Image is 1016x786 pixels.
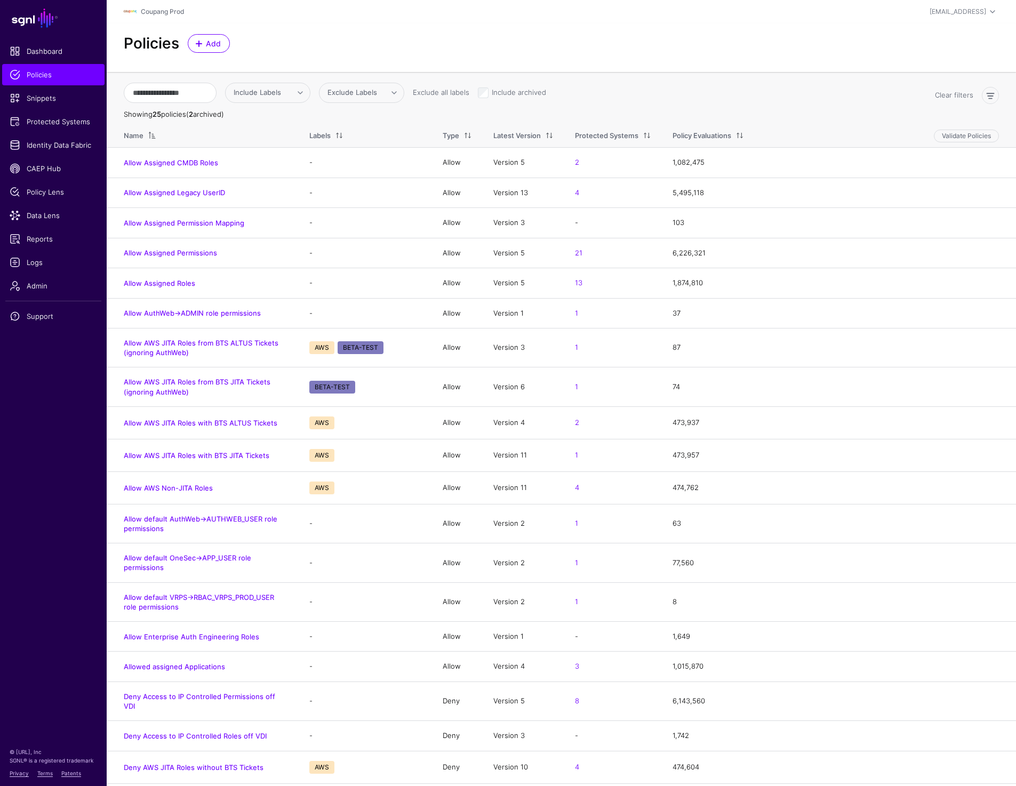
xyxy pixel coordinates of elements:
[483,439,564,471] td: Version 11
[483,328,564,367] td: Version 3
[662,238,1016,268] td: 6,226,321
[2,181,105,203] a: Policy Lens
[483,178,564,208] td: Version 13
[309,131,331,141] div: Labels
[10,46,97,57] span: Dashboard
[124,248,217,257] a: Allow Assigned Permissions
[483,652,564,682] td: Version 4
[10,280,97,291] span: Admin
[575,248,582,257] a: 21
[662,268,1016,299] td: 1,874,810
[299,178,432,208] td: -
[493,131,541,141] div: Latest Version
[10,93,97,103] span: Snippets
[2,275,105,296] a: Admin
[432,471,483,504] td: Allow
[10,210,97,221] span: Data Lens
[299,582,432,621] td: -
[432,652,483,682] td: Allow
[10,770,29,776] a: Privacy
[662,208,1016,238] td: 103
[432,621,483,652] td: Allow
[662,721,1016,751] td: 1,742
[575,188,579,197] a: 4
[61,770,81,776] a: Patents
[483,406,564,439] td: Version 4
[299,298,432,328] td: -
[10,163,97,174] span: CAEP Hub
[124,219,244,227] a: Allow Assigned Permission Mapping
[432,582,483,621] td: Allow
[2,111,105,132] a: Protected Systems
[141,7,184,15] a: Coupang Prod
[124,279,195,287] a: Allow Assigned Roles
[10,311,97,322] span: Support
[124,554,251,572] a: Allow default OneSec->APP_USER role permissions
[432,721,483,751] td: Deny
[124,593,274,611] a: Allow default VRPS->RBAC_VRPS_PROD_USER role permissions
[564,208,662,238] td: -
[575,158,579,166] a: 2
[10,756,97,765] p: SGNL® is a registered trademark
[299,543,432,582] td: -
[10,69,97,80] span: Policies
[124,662,225,671] a: Allowed assigned Applications
[2,228,105,250] a: Reports
[299,238,432,268] td: -
[124,763,263,772] a: Deny AWS JITA Roles without BTS Tickets
[443,131,459,141] div: Type
[483,471,564,504] td: Version 11
[327,88,377,97] span: Exclude Labels
[10,257,97,268] span: Logs
[432,328,483,367] td: Allow
[299,652,432,682] td: -
[124,158,218,167] a: Allow Assigned CMDB Roles
[124,309,261,317] a: Allow AuthWeb->ADMIN role permissions
[662,439,1016,471] td: 473,957
[483,504,564,543] td: Version 2
[2,205,105,226] a: Data Lens
[432,178,483,208] td: Allow
[2,64,105,85] a: Policies
[124,131,143,141] div: Name
[432,298,483,328] td: Allow
[662,582,1016,621] td: 8
[575,696,579,705] a: 8
[432,751,483,783] td: Deny
[575,483,579,492] a: 4
[124,692,275,710] a: Deny Access to IP Controlled Permissions off VDI
[662,406,1016,439] td: 473,937
[10,234,97,244] span: Reports
[299,721,432,751] td: -
[124,632,259,641] a: Allow Enterprise Auth Engineering Roles
[124,35,179,53] h2: Policies
[107,109,1016,120] th: Showing policies ( archived)
[564,621,662,652] td: -
[124,339,278,357] a: Allow AWS JITA Roles from BTS ALTUS Tickets (ignoring AuthWeb)
[124,484,213,492] a: Allow AWS Non-JITA Roles
[413,88,469,97] a: Exclude all labels
[124,419,277,427] a: Allow AWS JITA Roles with BTS ALTUS Tickets
[575,131,638,141] div: Protected Systems
[299,268,432,299] td: -
[432,208,483,238] td: Allow
[662,298,1016,328] td: 37
[205,38,222,49] span: Add
[309,761,334,774] span: AWS
[662,367,1016,406] td: 74
[299,621,432,652] td: -
[483,148,564,178] td: Version 5
[2,158,105,179] a: CAEP Hub
[483,721,564,751] td: Version 3
[6,6,100,30] a: SGNL
[564,721,662,751] td: -
[309,449,334,462] span: AWS
[575,451,578,459] a: 1
[432,406,483,439] td: Allow
[10,187,97,197] span: Policy Lens
[483,367,564,406] td: Version 6
[299,148,432,178] td: -
[188,34,230,53] a: Add
[432,268,483,299] td: Allow
[189,110,193,118] strong: 2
